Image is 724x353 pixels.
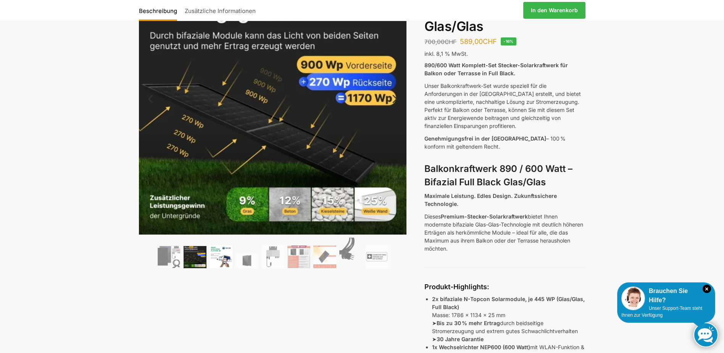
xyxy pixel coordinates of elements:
strong: 890/600 Watt Komplett-Set Stecker-Solarkraftwerk für Balkon oder Terrasse in Full Black. [424,62,568,76]
bdi: 700,00 [424,38,456,45]
span: -16% [501,37,516,45]
img: Bificial im Vergleich zu billig Modulen [287,245,310,268]
img: Customer service [621,287,645,310]
strong: Maximale Leistung. Edles Design. Zukunftssichere Technologie. [424,193,557,207]
div: Brauchen Sie Hilfe? [621,287,711,305]
p: Dieses bietet Ihnen modernste bifaziale Glas-Glas-Technologie mit deutlich höheren Erträgen als h... [424,212,585,253]
strong: Bis zu 30 % mehr Ertrag [437,320,500,326]
span: Unser Support-Team steht Ihnen zur Verfügung [621,306,702,318]
strong: Produkt-Highlights: [424,283,489,291]
strong: 30 Jahre Garantie [437,336,484,342]
span: inkl. 8,1 % MwSt. [424,50,468,57]
bdi: 589,00 [460,37,497,45]
a: Beschreibung [139,1,181,19]
img: Anschlusskabel-3meter_schweizer-stecker [339,238,362,268]
img: Maysun [235,253,258,268]
a: Zusätzliche Informationen [181,1,260,19]
p: Unser Balkonkraftwerk-Set wurde speziell für die Anforderungen in der [GEOGRAPHIC_DATA] erstellt,... [424,82,585,130]
span: Genehmigungsfrei in der [GEOGRAPHIC_DATA] [424,135,546,142]
strong: 1x Wechselrichter NEP600 (600 Watt) [432,344,530,350]
img: Bificiales Hochleistungsmodul [158,245,181,268]
span: – 100 % konform mit geltendem Recht. [424,135,566,150]
span: CHF [483,37,497,45]
img: Balkonkraftwerk 890/600 Watt bificial Glas/Glas – Bild 5 [261,245,284,268]
img: Balkonkraftwerk 890/600 Watt bificial Glas/Glas – Bild 9 [365,245,388,268]
a: In den Warenkorb [523,2,585,19]
img: Balkonkraftwerk 890/600 Watt bificial Glas/Glas – Bild 3 [210,245,232,268]
img: Balkonkraftwerk 890/600 Watt bificial Glas/Glas – Bild 2 [184,246,206,268]
i: Schließen [703,285,711,293]
p: Masse: 1786 x 1134 x 25 mm ➤ durch beidseitige Stromerzeugung und extrem gutes Schwachlichtverhal... [432,295,585,343]
strong: 2x bifaziale N-Topcon Solarmodule, je 445 WP (Glas/Glas, Full Black) [432,296,585,310]
strong: Balkonkraftwerk 890 / 600 Watt – Bifazial Full Black Glas/Glas [424,163,572,188]
span: CHF [445,38,456,45]
strong: Premium-Stecker-Solarkraftwerk [441,213,528,220]
img: Bificial 30 % mehr Leistung [313,245,336,268]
